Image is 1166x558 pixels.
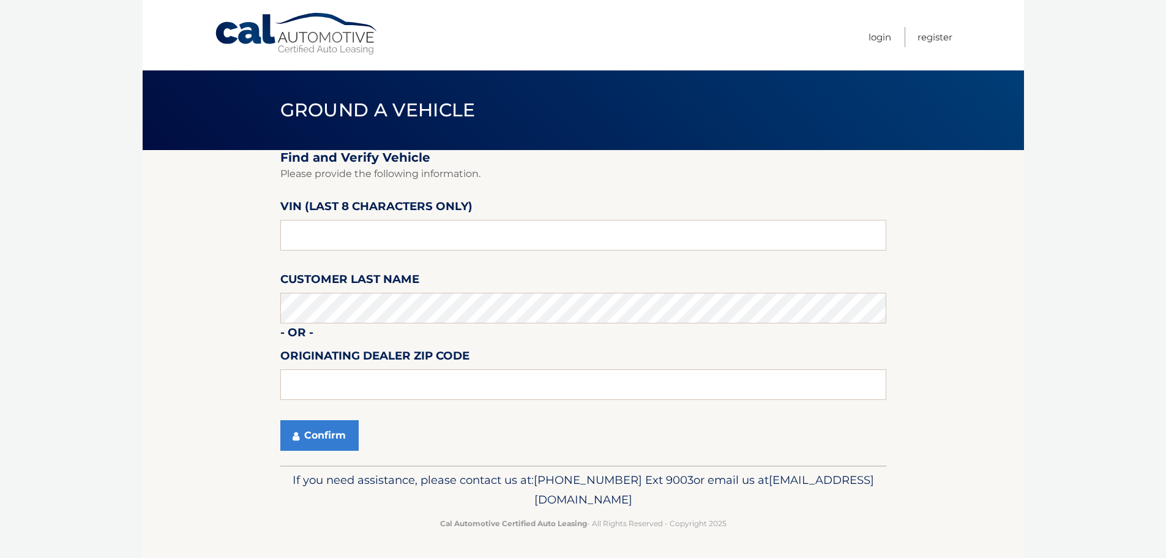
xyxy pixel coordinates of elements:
[280,323,313,346] label: - or -
[280,165,886,183] p: Please provide the following information.
[280,150,886,165] h2: Find and Verify Vehicle
[214,12,379,56] a: Cal Automotive
[288,470,878,510] p: If you need assistance, please contact us at: or email us at
[280,99,476,121] span: Ground a Vehicle
[869,27,891,47] a: Login
[280,197,473,220] label: VIN (last 8 characters only)
[280,270,419,293] label: Customer Last Name
[280,420,359,451] button: Confirm
[280,347,469,369] label: Originating Dealer Zip Code
[534,473,693,487] span: [PHONE_NUMBER] Ext 9003
[440,519,587,528] strong: Cal Automotive Certified Auto Leasing
[917,27,952,47] a: Register
[288,517,878,530] p: - All Rights Reserved - Copyright 2025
